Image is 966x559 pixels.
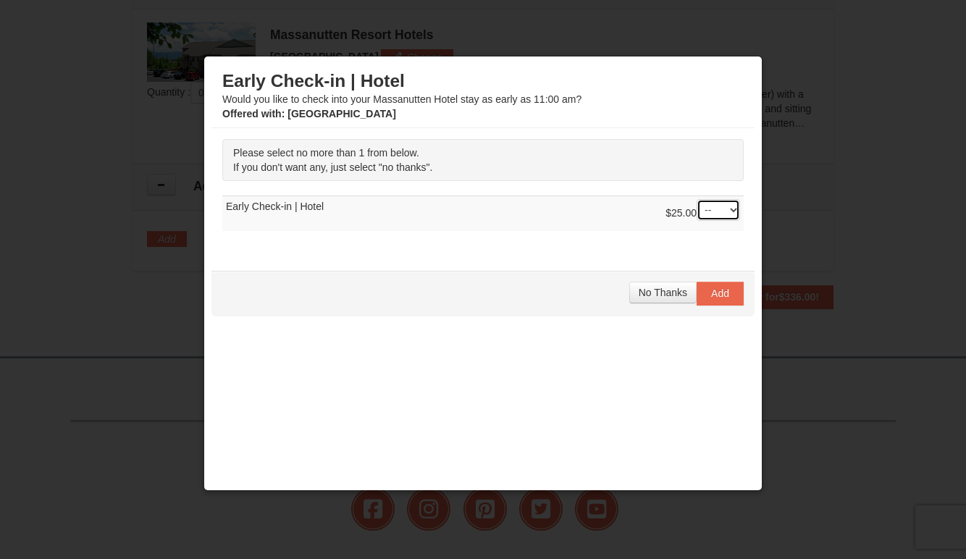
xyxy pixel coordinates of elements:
span: No Thanks [639,287,687,298]
div: Would you like to check into your Massanutten Hotel stay as early as 11:00 am? [222,70,744,121]
h3: Early Check-in | Hotel [222,70,744,92]
span: Please select no more than 1 from below. [233,147,419,159]
button: Add [697,282,744,305]
span: If you don't want any, just select "no thanks". [233,161,432,173]
span: Offered with [222,108,282,119]
button: No Thanks [629,282,697,303]
strong: : [GEOGRAPHIC_DATA] [222,108,396,119]
div: $25.00 [665,199,740,228]
td: Early Check-in | Hotel [222,196,744,232]
span: Add [711,287,729,299]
